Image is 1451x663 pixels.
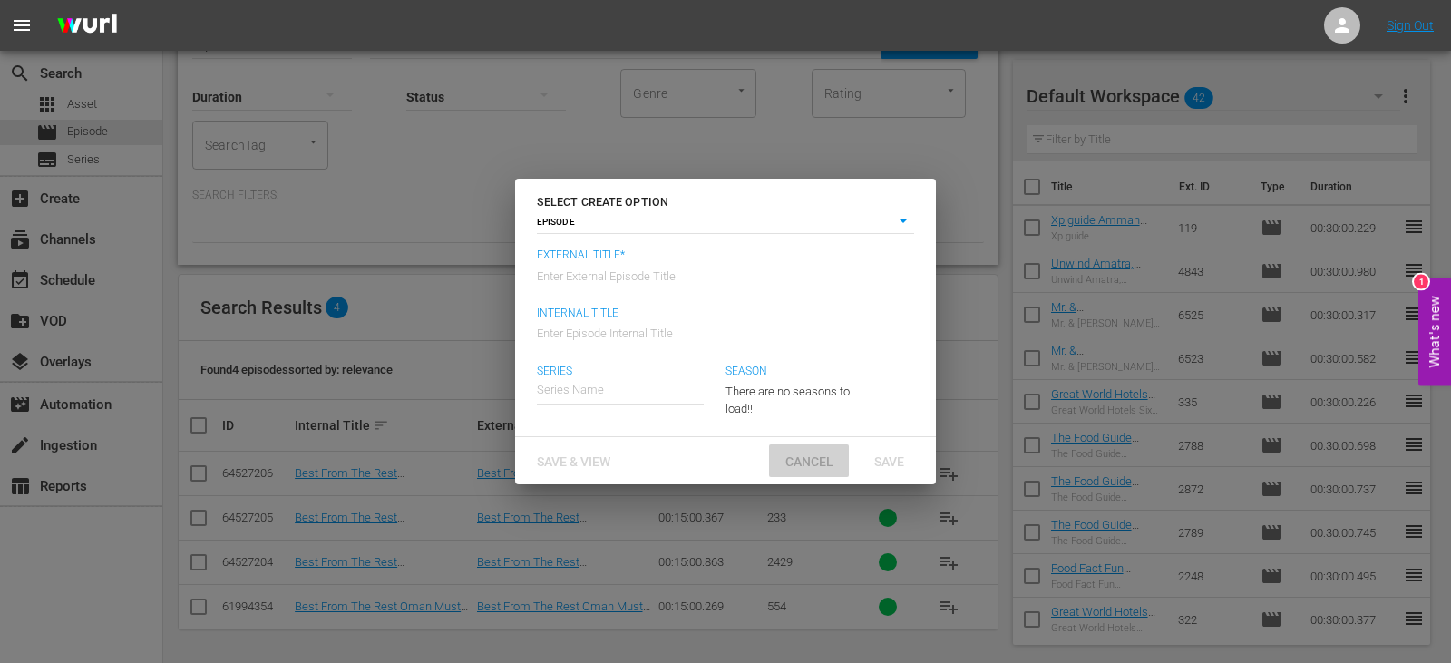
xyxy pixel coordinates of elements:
[1414,274,1428,288] div: 1
[537,211,914,234] div: EPISODE
[725,365,867,379] span: Season
[860,454,919,469] span: Save
[537,249,905,263] span: External Title*
[522,454,625,469] span: Save & View
[537,193,914,211] h6: SELECT CREATE OPTION
[1387,18,1434,33] a: Sign Out
[1418,278,1451,385] button: Open Feedback Widget
[537,307,905,321] span: Internal Title
[771,454,848,469] span: Cancel
[44,5,131,47] img: ans4CAIJ8jUAAAAAAAAAAAAAAAAAAAAAAAAgQb4GAAAAAAAAAAAAAAAAAAAAAAAAJMjXAAAAAAAAAAAAAAAAAAAAAAAAgAT5G...
[522,444,625,477] button: Save & View
[849,444,929,477] button: Save
[11,15,33,36] span: menu
[725,368,867,418] div: There are no seasons to load!!
[537,365,704,379] span: Series
[769,444,849,477] button: Cancel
